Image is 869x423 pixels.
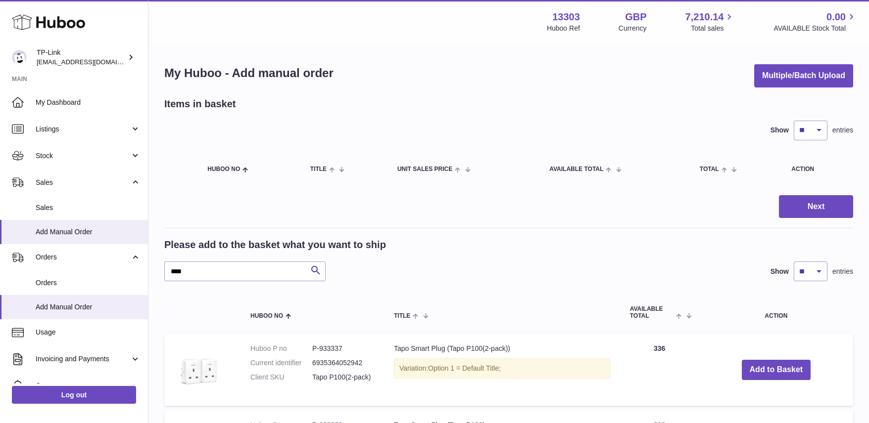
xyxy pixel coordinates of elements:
div: Variation: [394,358,610,379]
span: Huboo no [250,313,283,319]
a: 0.00 AVAILABLE Stock Total [773,10,857,33]
div: TP-Link [37,48,126,67]
span: Sales [36,178,130,187]
span: 0.00 [826,10,846,24]
label: Show [771,267,789,276]
strong: GBP [625,10,646,24]
dd: 6935364052942 [312,358,374,368]
span: Total sales [691,24,735,33]
span: Unit Sales Price [397,166,452,172]
span: Stock [36,151,130,161]
dt: Client SKU [250,373,312,382]
h1: My Huboo - Add manual order [164,65,334,81]
div: Action [791,166,843,172]
dd: P-933337 [312,344,374,353]
span: Add Manual Order [36,227,141,237]
span: entries [832,267,853,276]
span: AVAILABLE Stock Total [773,24,857,33]
div: Currency [619,24,647,33]
img: gaby.chen@tp-link.com [12,50,27,65]
span: Huboo no [207,166,240,172]
span: Title [394,313,410,319]
label: Show [771,126,789,135]
span: [EMAIL_ADDRESS][DOMAIN_NAME] [37,58,145,66]
button: Multiple/Batch Upload [754,64,853,87]
span: AVAILABLE Total [549,166,603,172]
h2: Please add to the basket what you want to ship [164,238,386,252]
td: Tapo Smart Plug (Tapo P100(2-pack)) [384,334,620,406]
button: Add to Basket [742,360,811,380]
span: Add Manual Order [36,302,141,312]
span: Orders [36,278,141,288]
dd: Tapo P100(2-pack) [312,373,374,382]
div: Huboo Ref [547,24,580,33]
span: AVAILABLE Total [630,306,674,319]
span: entries [832,126,853,135]
img: Tapo Smart Plug (Tapo P100(2-pack)) [174,344,224,393]
span: Total [700,166,719,172]
a: Log out [12,386,136,404]
td: 336 [620,334,699,406]
span: Sales [36,203,141,212]
strong: 13303 [552,10,580,24]
span: My Dashboard [36,98,141,107]
span: Title [310,166,327,172]
span: Orders [36,253,130,262]
dt: Current identifier [250,358,312,368]
span: 7,210.14 [685,10,724,24]
span: Invoicing and Payments [36,354,130,364]
h2: Items in basket [164,97,236,111]
span: Option 1 = Default Title; [428,364,501,372]
th: Action [699,296,853,329]
span: Usage [36,328,141,337]
span: Cases [36,381,141,390]
button: Next [779,195,853,218]
span: Listings [36,125,130,134]
a: 7,210.14 Total sales [685,10,735,33]
dt: Huboo P no [250,344,312,353]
